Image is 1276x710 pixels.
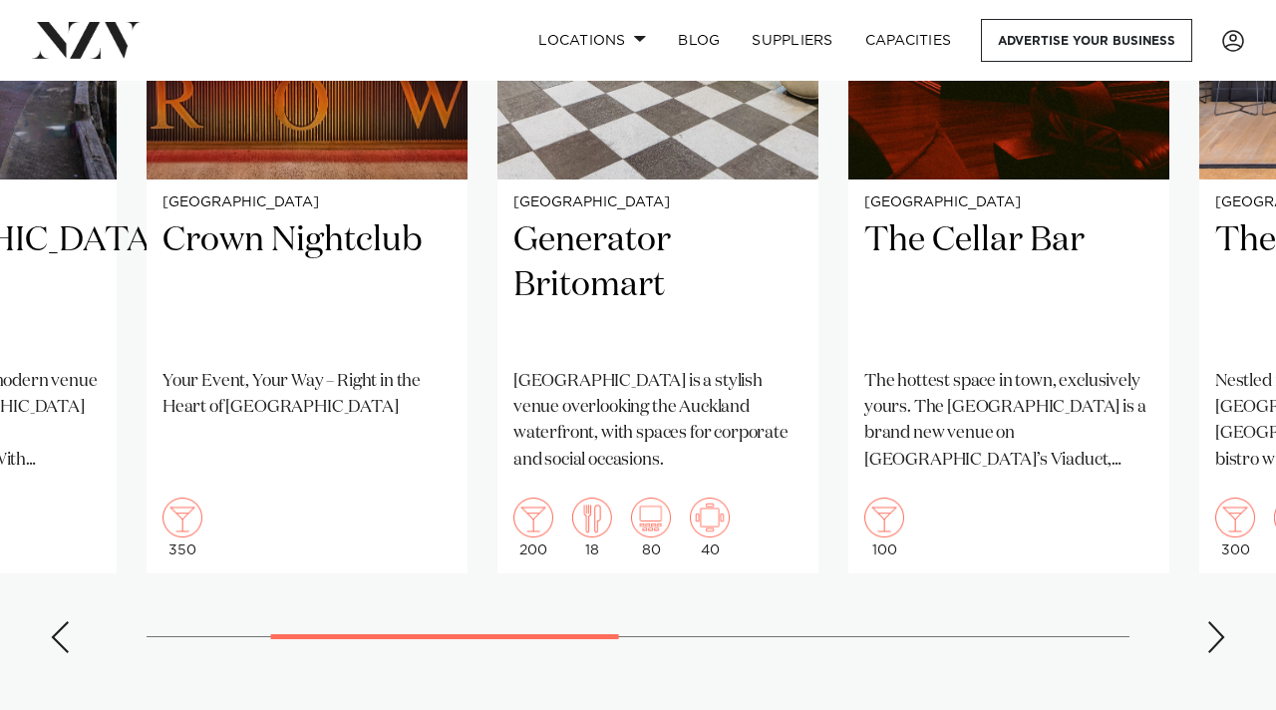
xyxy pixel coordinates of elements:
img: cocktail.png [513,498,553,537]
div: 80 [631,498,671,557]
a: Locations [522,19,662,62]
img: cocktail.png [1215,498,1255,537]
img: theatre.png [631,498,671,537]
a: SUPPLIERS [736,19,848,62]
small: [GEOGRAPHIC_DATA] [162,195,452,210]
div: 40 [690,498,730,557]
div: 100 [864,498,904,557]
img: meeting.png [690,498,730,537]
a: BLOG [662,19,736,62]
p: [GEOGRAPHIC_DATA] is a stylish venue overlooking the Auckland waterfront, with spaces for corpora... [513,369,802,474]
a: Capacities [849,19,968,62]
p: Your Event, Your Way – Right in the Heart of [GEOGRAPHIC_DATA] [162,369,452,422]
div: 300 [1215,498,1255,557]
h2: The Cellar Bar [864,218,1153,353]
p: The hottest space in town, exclusively yours. The [GEOGRAPHIC_DATA] is a brand new venue on [GEOG... [864,369,1153,474]
div: 18 [572,498,612,557]
img: dining.png [572,498,612,537]
img: nzv-logo.png [32,22,141,58]
small: [GEOGRAPHIC_DATA] [864,195,1153,210]
div: 350 [162,498,202,557]
h2: Crown Nightclub [162,218,452,353]
div: 200 [513,498,553,557]
h2: Generator Britomart [513,218,802,353]
img: cocktail.png [162,498,202,537]
a: Advertise your business [981,19,1192,62]
img: cocktail.png [864,498,904,537]
small: [GEOGRAPHIC_DATA] [513,195,802,210]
